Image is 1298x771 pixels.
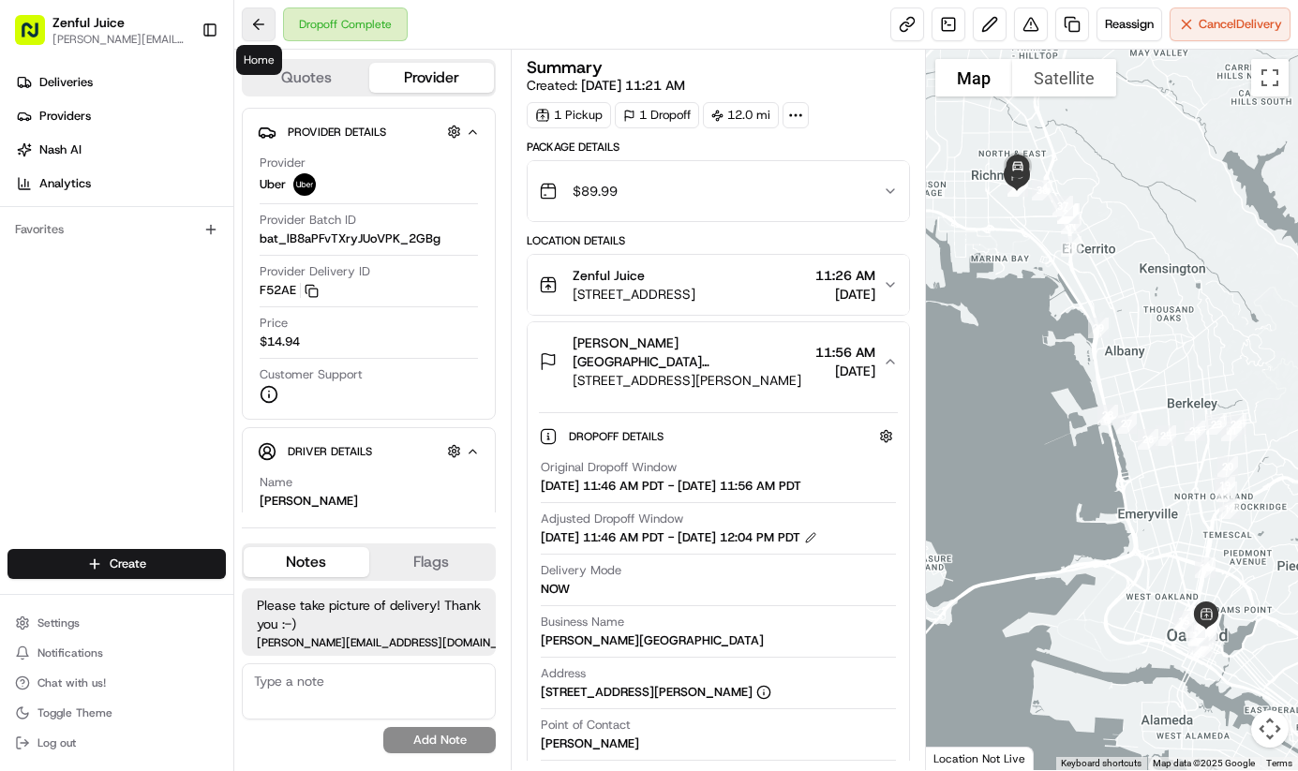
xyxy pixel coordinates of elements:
[52,32,186,47] button: [PERSON_NAME][EMAIL_ADDRESS][DOMAIN_NAME]
[815,343,875,362] span: 11:56 AM
[169,290,207,305] span: [DATE]
[931,746,992,770] a: Open this area in Google Maps (opens a new window)
[186,465,227,479] span: Pylon
[257,637,532,648] span: [PERSON_NAME][EMAIL_ADDRESS][DOMAIN_NAME]
[260,334,300,350] span: $14.94
[573,285,695,304] span: [STREET_ADDRESS]
[1012,59,1116,96] button: Show satellite imagery
[19,75,341,105] p: Welcome 👋
[258,436,480,467] button: Driver Details
[1109,406,1144,441] div: 27
[573,371,808,390] span: [STREET_ADDRESS][PERSON_NAME]
[37,419,143,437] span: Knowledge Base
[58,341,152,356] span: [PERSON_NAME]
[527,140,910,155] div: Package Details
[1212,491,1247,526] div: 17
[1090,397,1126,433] div: 28
[156,341,162,356] span: •
[528,322,909,401] button: [PERSON_NAME][GEOGRAPHIC_DATA] [PERSON_NAME][STREET_ADDRESS][PERSON_NAME]11:56 AM[DATE]
[527,102,611,128] div: 1 Pickup
[260,315,288,332] span: Price
[39,175,91,192] span: Analytics
[1199,407,1234,442] div: 23
[19,421,34,436] div: 📗
[1053,229,1089,264] div: 30
[319,185,341,207] button: Start new chat
[37,675,106,690] span: Chat with us!
[132,464,227,479] a: Powered byPylon
[177,419,301,437] span: API Documentation
[541,459,677,476] span: Original Dropoff Window
[7,215,226,245] div: Favorites
[293,173,316,196] img: uber-new-logo.jpeg
[541,717,631,734] span: Point of Contact
[815,362,875,380] span: [DATE]
[1051,196,1086,231] div: 36
[7,101,233,131] a: Providers
[541,632,764,649] div: [PERSON_NAME][GEOGRAPHIC_DATA]
[49,121,309,141] input: Clear
[1153,758,1255,768] span: Map data ©2025 Google
[52,13,125,32] span: Zenful Juice
[288,444,372,459] span: Driver Details
[7,610,226,636] button: Settings
[541,562,621,579] span: Delivery Mode
[1024,172,1060,208] div: 38
[1214,413,1249,449] div: 21
[573,334,808,371] span: [PERSON_NAME][GEOGRAPHIC_DATA] [PERSON_NAME]
[19,323,49,353] img: Angelique Valdez
[110,556,146,572] span: Create
[541,614,624,630] span: Business Name
[541,581,570,598] div: NOW
[1148,418,1184,453] div: 25
[1045,188,1081,224] div: 37
[1177,413,1213,449] div: 24
[37,705,112,720] span: Toggle Theme
[1061,757,1141,770] button: Keyboard shortcuts
[19,19,56,56] img: Nash
[37,615,80,630] span: Settings
[1181,618,1216,654] div: 12
[260,366,363,383] span: Customer Support
[1105,16,1154,33] span: Reassign
[541,529,817,546] div: [DATE] 11:46 AM PDT - [DATE] 12:04 PM PDT
[569,429,667,444] span: Dropoff Details
[260,263,370,280] span: Provider Delivery ID
[19,273,49,303] img: Klarizel Pensader
[258,116,480,147] button: Provider Details
[1251,59,1289,96] button: Toggle fullscreen view
[19,244,126,259] div: Past conversations
[39,179,73,213] img: 1724597045416-56b7ee45-8013-43a0-a6f9-03cb97ddad50
[39,108,91,125] span: Providers
[39,141,82,158] span: Nash AI
[1081,310,1116,346] div: 29
[236,45,282,75] div: Home
[7,640,226,666] button: Notifications
[291,240,341,262] button: See all
[527,59,603,76] h3: Summary
[1207,467,1243,503] div: 19
[260,474,292,491] span: Name
[581,77,685,94] span: [DATE] 11:21 AM
[541,684,771,701] div: [STREET_ADDRESS][PERSON_NAME]
[257,596,481,633] span: Please take picture of delivery! Thank you :-)
[1181,630,1216,666] div: 8
[703,102,779,128] div: 12.0 mi
[19,179,52,213] img: 1736555255976-a54dd68f-1ca7-489b-9aae-adbdc363a1c4
[1097,7,1162,41] button: Reassign
[369,63,495,93] button: Provider
[260,212,356,229] span: Provider Batch ID
[1187,550,1223,586] div: 16
[244,63,369,93] button: Quotes
[815,285,875,304] span: [DATE]
[84,198,258,213] div: We're available if you need us!
[527,233,910,248] div: Location Details
[935,59,1012,96] button: Show street map
[7,670,226,696] button: Chat with us!
[260,176,286,193] span: Uber
[1177,610,1213,645] div: 14
[573,182,618,200] span: $89.99
[815,266,875,285] span: 11:26 AM
[37,291,52,306] img: 1736555255976-a54dd68f-1ca7-489b-9aae-adbdc363a1c4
